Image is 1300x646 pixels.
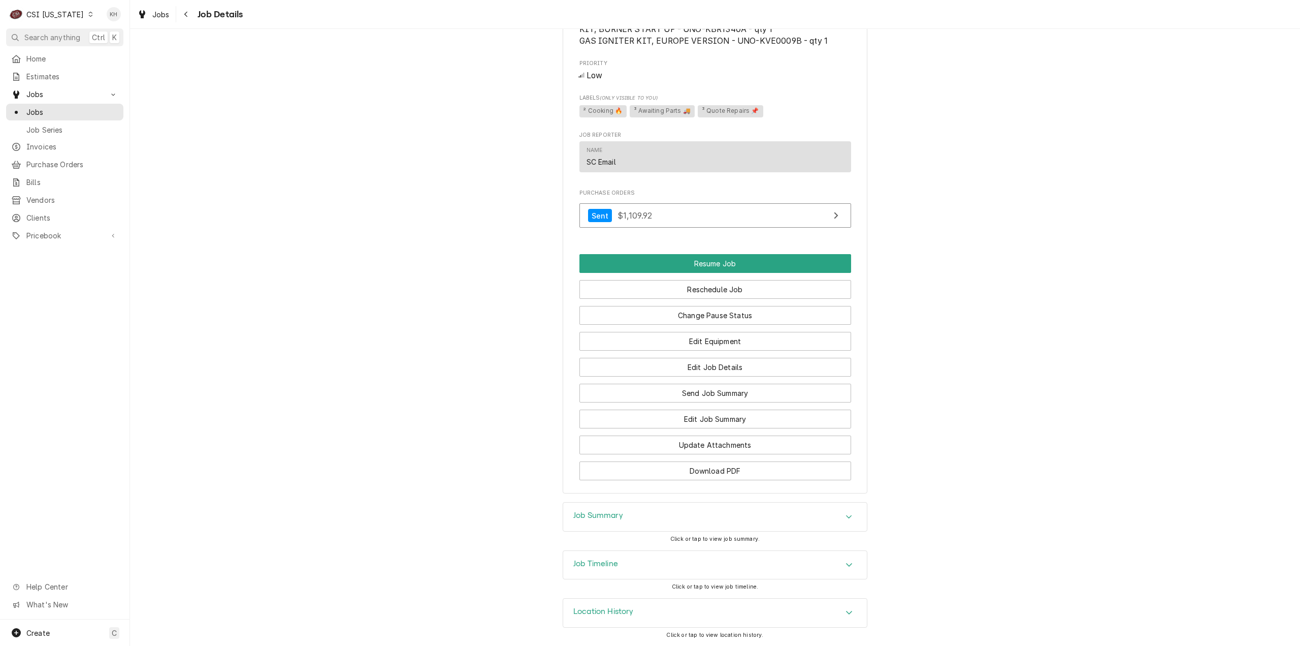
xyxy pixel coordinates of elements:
button: Edit Job Summary [579,410,851,428]
span: Vendors [26,195,118,205]
span: Clients [26,212,118,223]
div: Button Group Row [579,299,851,325]
a: Bills [6,174,123,191]
span: Jobs [26,107,118,117]
span: ³ Awaiting Parts 🚚 [630,105,695,117]
span: (Only Visible to You) [600,95,657,101]
div: Accordion Header [563,503,867,531]
span: Invoices [26,141,118,152]
span: Help Center [26,581,117,592]
a: Job Series [6,121,123,138]
span: C [112,628,117,638]
div: Name [587,146,616,167]
span: Home [26,53,118,64]
span: Ctrl [92,32,105,43]
div: Name [587,146,603,155]
span: Create [26,629,50,637]
div: Accordion Header [563,551,867,579]
a: Go to Help Center [6,578,123,595]
div: Location History [563,598,867,628]
span: Priority [579,70,851,82]
a: Go to Pricebook [6,227,123,244]
div: SC Email [587,157,616,167]
div: Job Reporter List [579,141,851,177]
span: [object Object] [579,104,851,119]
span: K [112,32,117,43]
div: Job Summary [563,502,867,532]
span: Labels [579,94,851,102]
button: Accordion Details Expand Trigger [563,551,867,579]
span: Purchase Orders [579,189,851,197]
div: Button Group Row [579,351,851,377]
a: Home [6,50,123,67]
a: Invoices [6,138,123,155]
div: Kelsey Hetlage's Avatar [107,7,121,21]
div: Button Group Row [579,325,851,351]
a: Go to What's New [6,596,123,613]
h3: Location History [573,607,634,617]
div: Accordion Header [563,599,867,627]
span: Job Details [194,8,243,21]
div: C [9,7,23,21]
div: Job Reporter [579,131,851,177]
button: Resume Job [579,254,851,273]
span: Click or tap to view job summary. [670,536,760,542]
span: Priority [579,59,851,68]
span: Jobs [26,89,103,100]
div: Button Group Row [579,454,851,480]
div: Priority [579,59,851,81]
div: Button Group Row [579,377,851,403]
a: View Purchase Order [579,203,851,228]
a: Vendors [6,192,123,208]
button: Accordion Details Expand Trigger [563,599,867,627]
button: Update Attachments [579,436,851,454]
button: Change Pause Status [579,306,851,325]
span: Estimates [26,71,118,82]
div: Button Group [579,254,851,480]
span: Job Reporter [579,131,851,139]
div: Purchase Orders [579,189,851,233]
h3: Job Timeline [573,559,618,569]
a: Estimates [6,68,123,85]
button: Edit Equipment [579,332,851,351]
div: Low [579,70,851,82]
span: Purchase Orders [26,159,118,170]
span: Bills [26,177,118,188]
div: Button Group Row [579,428,851,454]
h3: Job Summary [573,511,623,520]
div: [object Object] [579,94,851,119]
span: $1,109.92 [617,210,652,221]
span: ³ Quote Repairs 📌 [698,105,763,117]
button: Send Job Summary [579,384,851,403]
span: Click or tap to view job timeline. [672,583,758,590]
div: Sent [588,209,612,223]
div: Button Group Row [579,254,851,273]
a: Purchase Orders [6,156,123,173]
span: Pricebook [26,230,103,241]
a: Go to Jobs [6,86,123,103]
span: Search anything [24,32,80,43]
button: Download PDF [579,462,851,480]
button: Navigate back [178,6,194,22]
div: CSI Kentucky's Avatar [9,7,23,21]
div: KH [107,7,121,21]
a: Jobs [133,6,174,23]
span: Job Series [26,125,118,135]
span: ² Cooking 🔥 [579,105,627,117]
div: Button Group Row [579,403,851,428]
button: Search anythingCtrlK [6,28,123,46]
button: Reschedule Job [579,280,851,299]
div: Contact [579,141,851,172]
a: Jobs [6,104,123,120]
div: Job Timeline [563,550,867,580]
a: Clients [6,209,123,226]
button: Edit Job Details [579,358,851,377]
span: Jobs [152,9,170,20]
span: Click or tap to view location history. [666,632,763,638]
button: Accordion Details Expand Trigger [563,503,867,531]
div: Button Group Row [579,273,851,299]
div: CSI [US_STATE] [26,9,84,20]
span: What's New [26,599,117,610]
